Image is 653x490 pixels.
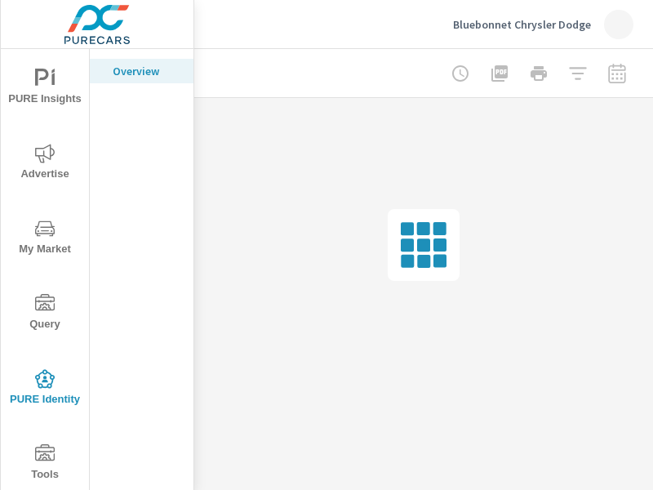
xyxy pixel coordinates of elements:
span: PURE Insights [6,69,84,109]
span: Tools [6,444,84,484]
span: Query [6,294,84,334]
div: Overview [90,59,193,83]
span: PURE Identity [6,369,84,409]
p: Overview [113,63,180,79]
p: Bluebonnet Chrysler Dodge [453,17,591,32]
span: My Market [6,219,84,259]
span: Advertise [6,144,84,184]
